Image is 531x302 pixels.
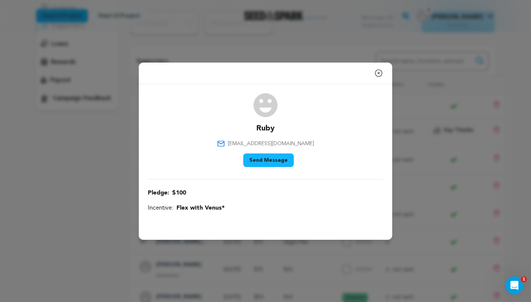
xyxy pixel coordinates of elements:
[148,204,173,213] span: Incentive:
[505,276,523,294] iframe: Intercom live chat
[228,140,314,147] span: [EMAIL_ADDRESS][DOMAIN_NAME]
[253,93,278,117] img: user.png
[521,276,527,282] span: 1
[148,189,169,198] span: Pledge:
[176,204,225,213] span: Flex with Venus*
[172,189,186,198] span: $100
[256,123,275,134] p: Ruby
[243,153,294,167] button: Send Message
